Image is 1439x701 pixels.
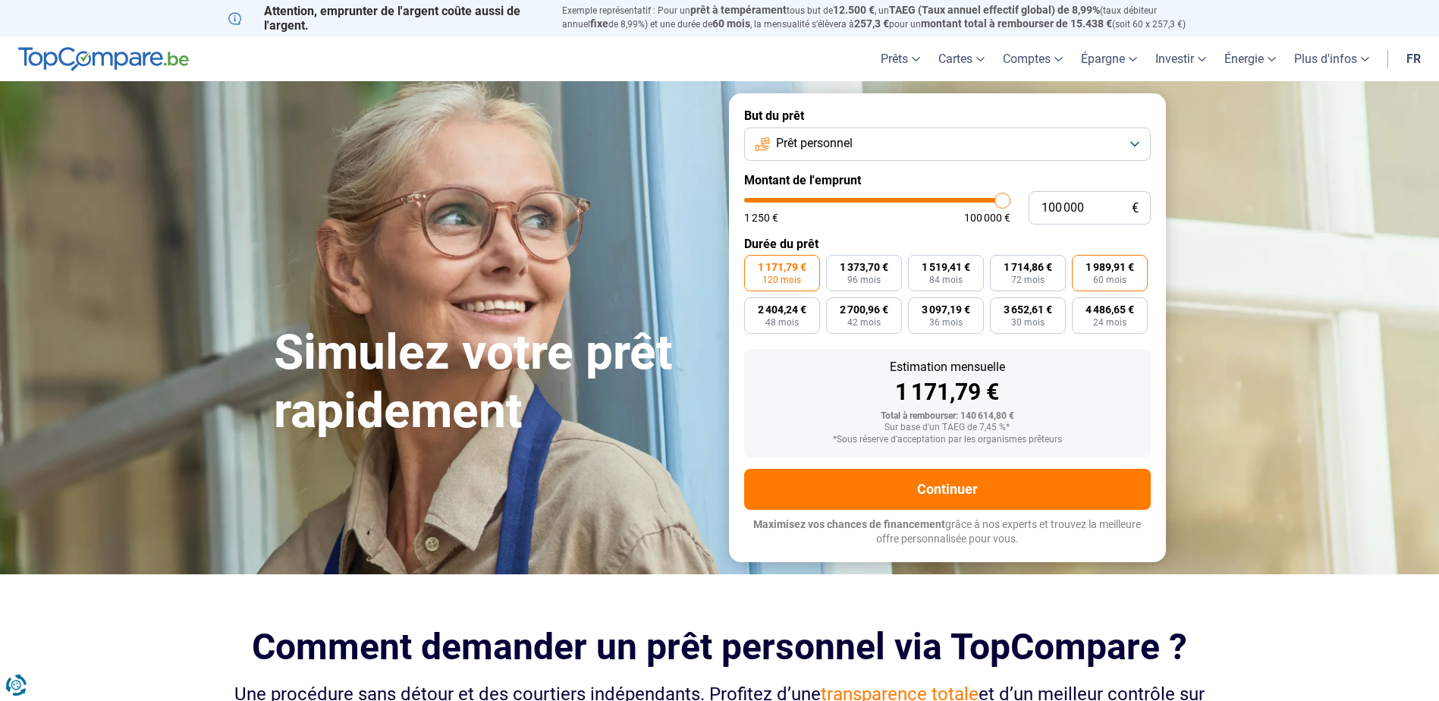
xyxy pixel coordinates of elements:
a: Prêts [872,36,929,81]
h2: Comment demander un prêt personnel via TopCompare ? [228,626,1211,668]
span: TAEG (Taux annuel effectif global) de 8,99% [889,4,1100,16]
p: Exemple représentatif : Pour un tous but de , un (taux débiteur annuel de 8,99%) et une durée de ... [562,4,1211,31]
p: Attention, emprunter de l'argent coûte aussi de l'argent. [228,4,544,33]
div: Estimation mensuelle [756,361,1139,373]
span: 2 404,24 € [758,304,806,315]
span: 100 000 € [964,212,1010,223]
a: Investir [1146,36,1215,81]
div: 1 171,79 € [756,381,1139,404]
span: prêt à tempérament [690,4,787,16]
a: Énergie [1215,36,1285,81]
span: 1 519,41 € [922,262,970,272]
div: Total à rembourser: 140 614,80 € [756,411,1139,422]
span: 60 mois [1093,275,1126,284]
span: 84 mois [929,275,963,284]
span: 3 097,19 € [922,304,970,315]
span: fixe [590,17,608,30]
span: 96 mois [847,275,881,284]
span: 1 171,79 € [758,262,806,272]
label: Montant de l'emprunt [744,173,1151,187]
span: 30 mois [1011,318,1045,327]
span: 1 250 € [744,212,778,223]
span: € [1132,202,1139,215]
span: montant total à rembourser de 15.438 € [921,17,1112,30]
span: 48 mois [765,318,799,327]
span: 72 mois [1011,275,1045,284]
a: Plus d'infos [1285,36,1378,81]
p: grâce à nos experts et trouvez la meilleure offre personnalisée pour vous. [744,517,1151,547]
span: 4 486,65 € [1086,304,1134,315]
button: Prêt personnel [744,127,1151,161]
div: *Sous réserve d'acceptation par les organismes prêteurs [756,435,1139,445]
span: 120 mois [762,275,801,284]
span: Maximisez vos chances de financement [753,518,945,530]
h1: Simulez votre prêt rapidement [274,324,711,441]
span: 1 373,70 € [840,262,888,272]
a: Cartes [929,36,994,81]
span: 24 mois [1093,318,1126,327]
span: 1 714,86 € [1004,262,1052,272]
div: Sur base d'un TAEG de 7,45 %* [756,423,1139,433]
a: Épargne [1072,36,1146,81]
a: Comptes [994,36,1072,81]
span: 42 mois [847,318,881,327]
span: 257,3 € [854,17,889,30]
span: 60 mois [712,17,750,30]
span: 2 700,96 € [840,304,888,315]
label: But du prêt [744,108,1151,123]
img: TopCompare [18,47,189,71]
span: 12.500 € [833,4,875,16]
a: fr [1397,36,1430,81]
span: Prêt personnel [776,135,853,152]
span: 36 mois [929,318,963,327]
span: 1 989,91 € [1086,262,1134,272]
label: Durée du prêt [744,237,1151,251]
button: Continuer [744,469,1151,510]
span: 3 652,61 € [1004,304,1052,315]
